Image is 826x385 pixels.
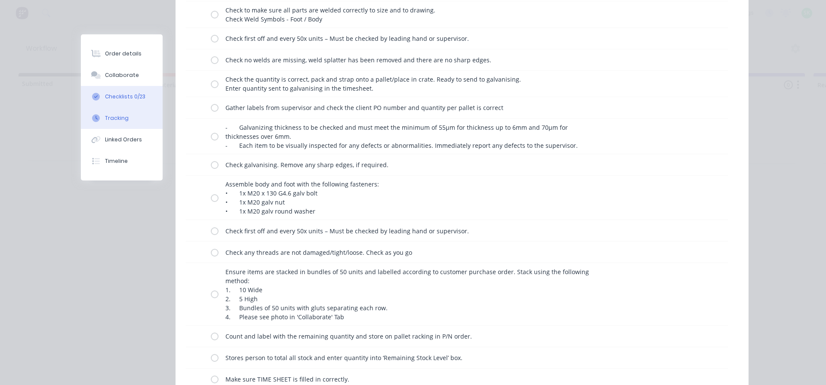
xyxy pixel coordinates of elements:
[222,351,595,364] textarea: Stores person to total all stock and enter quantity into ‘Remaining Stock Level’ box.
[81,129,163,150] button: Linked Orders
[222,101,595,114] textarea: Gather labels from supervisor and check the client PO number and quantity per pallet is correct
[81,86,163,107] button: Checklists 0/23
[81,107,163,129] button: Tracking
[222,225,595,237] textarea: Check first off and every 50x units – Must be checked by leading hand or supervisor.
[222,121,595,152] textarea: - Galvanizing thickness to be checked and must meet the minimum of 55µm for thickness up to 6mm a...
[222,178,595,217] textarea: Assemble body and foot with the following fasteners: • 1x M20 x 130 G4.6 galv bolt • 1x M20 galv ...
[105,50,142,58] div: Order details
[105,136,142,144] div: Linked Orders
[222,246,595,259] textarea: Check any threads are not damaged/tight/loose. Check as you go
[222,54,595,66] textarea: Check no welds are missing, weld splatter has been removed and there are no sharp edges.
[81,64,163,86] button: Collaborate
[105,157,128,165] div: Timeline
[222,266,595,323] textarea: Ensure items are stacked in bundles of 50 units and labelled according to customer purchase order...
[81,150,163,172] button: Timeline
[105,71,139,79] div: Collaborate
[222,32,595,45] textarea: Check first off and every 50x units – Must be checked by leading hand or supervisor.
[222,159,595,171] textarea: Check galvanising. Remove any sharp edges, if required.
[222,73,595,95] textarea: Check the quantity is correct, pack and strap onto a pallet/place in crate. Ready to send to galv...
[222,330,595,342] textarea: Count and label with the remaining quantity and store on pallet racking in P/N order.
[105,93,145,101] div: Checklists 0/23
[105,114,129,122] div: Tracking
[222,4,595,25] textarea: Check to make sure all parts are welded correctly to size and to drawing. Check Weld Symbols - Fo...
[81,43,163,64] button: Order details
